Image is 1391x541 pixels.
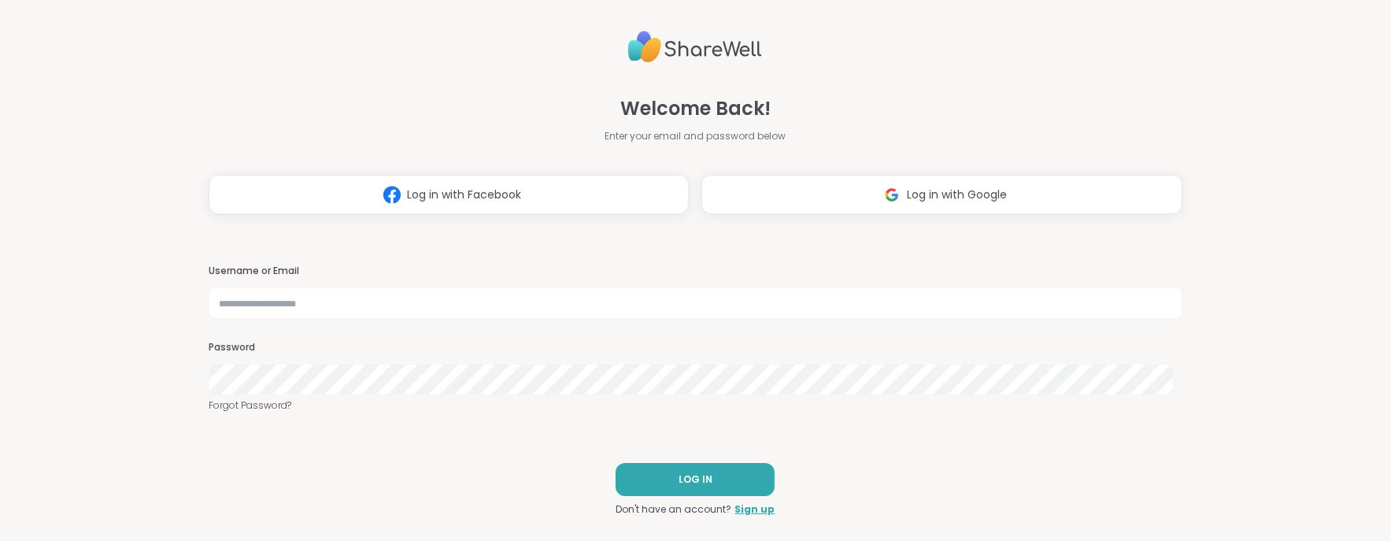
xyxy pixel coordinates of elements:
button: Log in with Facebook [209,175,689,214]
span: Don't have an account? [616,502,731,517]
img: ShareWell Logomark [377,180,407,209]
span: Log in with Facebook [407,187,521,203]
button: LOG IN [616,463,775,496]
a: Sign up [734,502,775,517]
img: ShareWell Logomark [877,180,907,209]
button: Log in with Google [701,175,1182,214]
span: Welcome Back! [620,94,771,123]
h3: Username or Email [209,265,1182,278]
span: LOG IN [679,472,712,487]
a: Forgot Password? [209,398,1182,413]
span: Log in with Google [907,187,1007,203]
span: Enter your email and password below [605,129,786,143]
h3: Password [209,341,1182,354]
img: ShareWell Logo [628,24,762,69]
